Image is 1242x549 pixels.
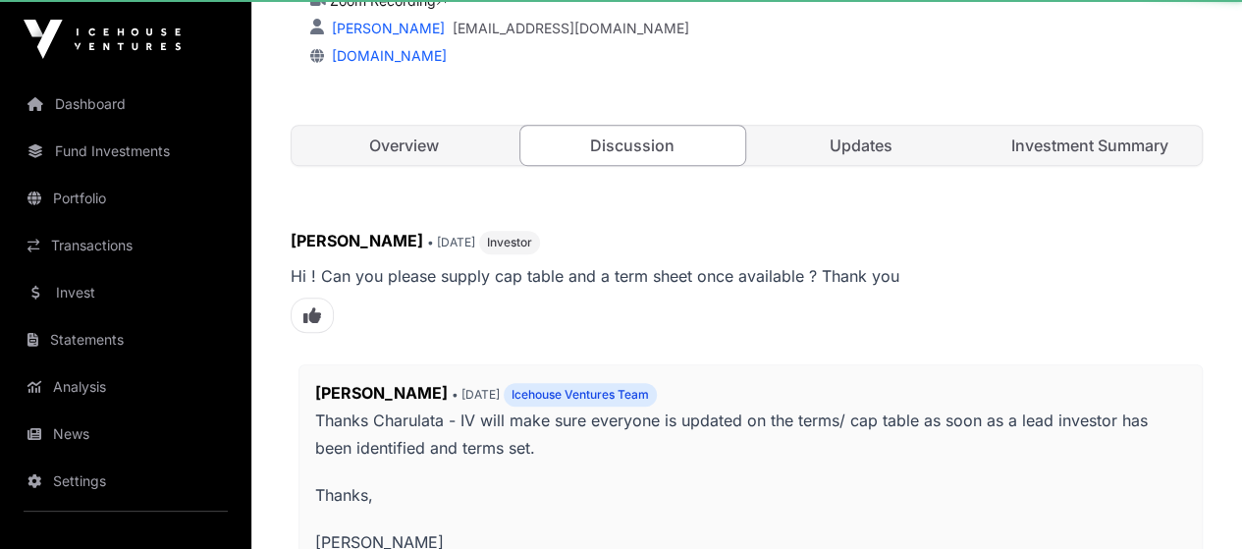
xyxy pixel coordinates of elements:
a: Settings [16,460,236,503]
a: Investment Summary [977,126,1202,165]
a: Invest [16,271,236,314]
p: Hi ! Can you please supply cap table and a term sheet once available ? Thank you [291,262,1203,290]
a: [EMAIL_ADDRESS][DOMAIN_NAME] [453,19,689,38]
a: Fund Investments [16,130,236,173]
iframe: Chat Widget [1144,455,1242,549]
a: Portfolio [16,177,236,220]
a: [PERSON_NAME] [328,20,445,36]
a: Updates [749,126,974,165]
a: Statements [16,318,236,361]
span: Icehouse Ventures Team [512,387,649,403]
span: • [DATE] [427,235,475,249]
p: Thanks, [315,481,1186,509]
span: [PERSON_NAME] [315,383,448,403]
a: Transactions [16,224,236,267]
a: Analysis [16,365,236,409]
a: Discussion [519,125,746,166]
span: [PERSON_NAME] [291,231,423,250]
span: Investor [487,235,532,250]
p: Thanks Charulata - IV will make sure everyone is updated on the terms/ cap table as soon as a lea... [315,407,1186,462]
a: Overview [292,126,516,165]
img: Icehouse Ventures Logo [24,20,181,59]
a: [DOMAIN_NAME] [324,47,447,64]
a: Dashboard [16,82,236,126]
span: • [DATE] [452,387,500,402]
span: Like this comment [291,298,334,333]
a: News [16,412,236,456]
nav: Tabs [292,126,1202,165]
